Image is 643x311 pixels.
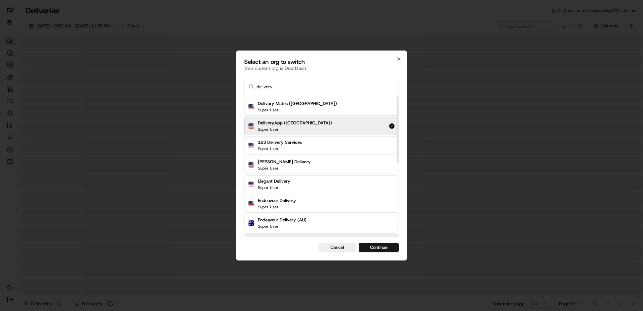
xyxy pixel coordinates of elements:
[248,162,254,168] img: Flag of us
[258,146,302,151] p: Super User
[258,166,311,171] p: Super User
[258,107,337,113] p: Super User
[285,65,306,71] span: DoorDash
[244,59,399,65] h2: Select an org to switch
[248,143,254,148] img: Flag of us
[248,123,254,129] img: Flag of us
[258,159,311,165] h2: [PERSON_NAME] Delivery
[359,243,399,252] button: Continue
[244,65,399,72] p: Your current org is
[318,243,356,252] button: Cancel
[258,120,332,126] h2: DeliveryApp ([GEOGRAPHIC_DATA])
[258,198,296,204] h2: Endeavour Delivery
[258,236,286,242] h2: Flash Delivery
[248,182,254,187] img: Flag of us
[248,104,254,109] img: Flag of us
[258,185,290,190] p: Super User
[248,220,254,226] img: Flag of au
[258,101,337,107] h2: Delivery Mates ([GEOGRAPHIC_DATA])
[248,201,254,206] img: Flag of us
[258,204,296,210] p: Super User
[257,77,395,96] input: Type to search...
[258,178,290,184] h2: Elegant Delivery
[258,127,332,132] p: Super User
[258,224,306,229] p: Super User
[258,139,302,145] h2: 123 Delivery Services
[258,217,306,223] h2: Endeavour Delivery (AU)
